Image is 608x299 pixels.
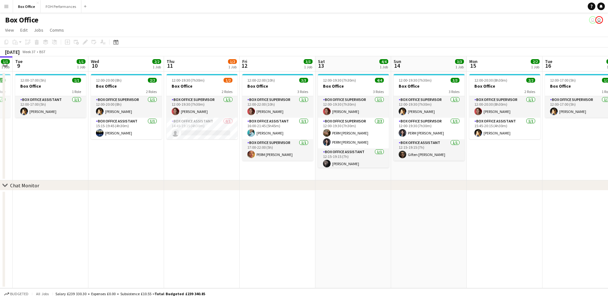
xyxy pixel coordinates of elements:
[595,16,603,24] app-user-avatar: Millie Haldane
[10,292,28,296] span: Budgeted
[3,26,16,34] a: View
[5,49,20,55] div: [DATE]
[10,182,39,189] div: Chat Monitor
[47,26,66,34] a: Comms
[13,0,41,13] button: Box Office
[39,49,46,54] div: BST
[20,27,28,33] span: Edit
[34,27,43,33] span: Jobs
[155,291,205,296] span: Total Budgeted £239 340.85
[41,0,81,13] button: FOH Performances
[50,27,64,33] span: Comms
[5,15,38,25] h1: Box Office
[55,291,205,296] div: Salary £239 330.30 + Expenses £0.00 + Subsistence £10.55 =
[35,291,50,296] span: All jobs
[18,26,30,34] a: Edit
[31,26,46,34] a: Jobs
[589,16,597,24] app-user-avatar: Millie Haldane
[5,27,14,33] span: View
[3,290,29,297] button: Budgeted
